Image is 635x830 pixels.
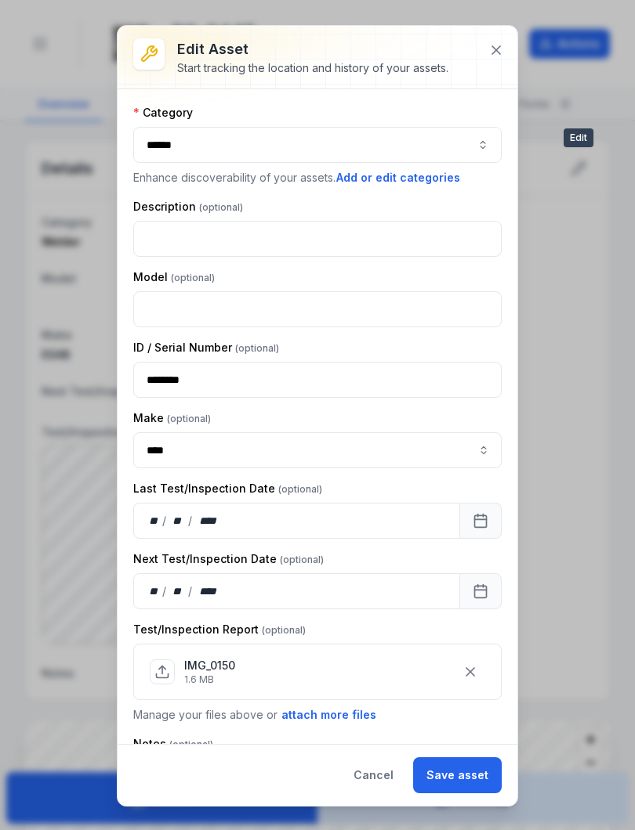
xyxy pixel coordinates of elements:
div: day, [147,583,162,599]
button: Calendar [459,573,502,609]
label: Make [133,410,211,426]
div: / [162,583,168,599]
label: Test/Inspection Report [133,622,306,637]
label: Next Test/Inspection Date [133,551,324,567]
p: 1.6 MB [184,673,235,686]
label: Notes [133,736,213,752]
button: Add or edit categories [336,169,461,186]
h3: Edit asset [177,38,448,60]
label: ID / Serial Number [133,340,279,355]
div: month, [168,513,189,529]
p: IMG_0150 [184,658,235,673]
label: Category [133,105,193,121]
button: Save asset [413,757,502,793]
button: Calendar [459,503,502,539]
label: Model [133,269,215,285]
div: Start tracking the location and history of your assets. [177,60,448,76]
button: Cancel [340,757,407,793]
div: year, [194,513,223,529]
div: day, [147,513,162,529]
p: Enhance discoverability of your assets. [133,169,502,186]
label: Last Test/Inspection Date [133,481,322,496]
button: attach more files [281,706,377,724]
span: Edit [564,128,593,147]
div: year, [194,583,223,599]
div: month, [168,583,189,599]
label: Description [133,199,243,215]
p: Manage your files above or [133,706,502,724]
div: / [188,513,194,529]
input: asset-edit:cf[ca1b6296-9635-4ae3-ae60-00faad6de89d]-label [133,432,502,468]
div: / [162,513,168,529]
div: / [188,583,194,599]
